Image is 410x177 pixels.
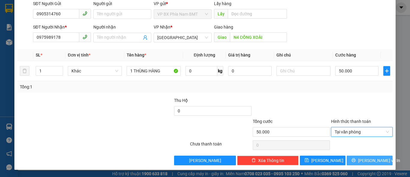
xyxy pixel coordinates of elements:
[331,119,371,124] label: Hình thức thanh toán
[127,66,181,76] input: VD: Bàn, Ghế
[276,66,330,76] input: Ghi Chú
[214,25,233,29] span: Giao hàng
[143,35,148,40] span: user-add
[252,158,256,163] span: delete
[305,158,309,163] span: save
[228,9,287,19] input: Dọc đường
[154,25,170,29] span: VP Nhận
[127,53,146,57] span: Tên hàng
[33,24,91,30] div: SĐT Người Nhận
[258,157,284,164] span: Xóa Thông tin
[93,24,151,30] div: Người nhận
[300,156,346,165] button: save[PERSON_NAME]
[335,53,356,57] span: Cước hàng
[384,69,390,73] span: plus
[253,119,273,124] span: Tổng cước
[71,66,118,75] span: Khác
[335,127,389,136] span: Tại văn phòng
[237,156,299,165] button: deleteXóa Thông tin
[228,53,250,57] span: Giá trị hàng
[174,156,236,165] button: [PERSON_NAME]
[351,158,356,163] span: printer
[83,11,87,16] span: phone
[174,98,188,103] span: Thu Hộ
[154,0,212,7] div: VP gửi
[20,66,29,76] button: delete
[358,157,400,164] span: [PERSON_NAME] và In
[189,141,252,151] div: Chưa thanh toán
[228,66,271,76] input: 0
[311,157,343,164] span: [PERSON_NAME]
[157,33,208,42] span: Bình Phước
[194,53,215,57] span: Định lượng
[214,1,231,6] span: Lấy hàng
[189,157,221,164] span: [PERSON_NAME]
[36,53,41,57] span: SL
[347,156,393,165] button: printer[PERSON_NAME] và In
[214,32,230,42] span: Giao
[217,66,223,76] span: kg
[157,10,208,19] span: VP BX Phía Nam BMT
[20,84,159,90] div: Tổng: 1
[214,9,228,19] span: Lấy
[383,66,390,76] button: plus
[274,49,333,61] th: Ghi chú
[83,35,87,39] span: phone
[230,32,287,42] input: Dọc đường
[68,53,90,57] span: Đơn vị tính
[93,0,151,7] div: Người gửi
[33,0,91,7] div: SĐT Người Gửi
